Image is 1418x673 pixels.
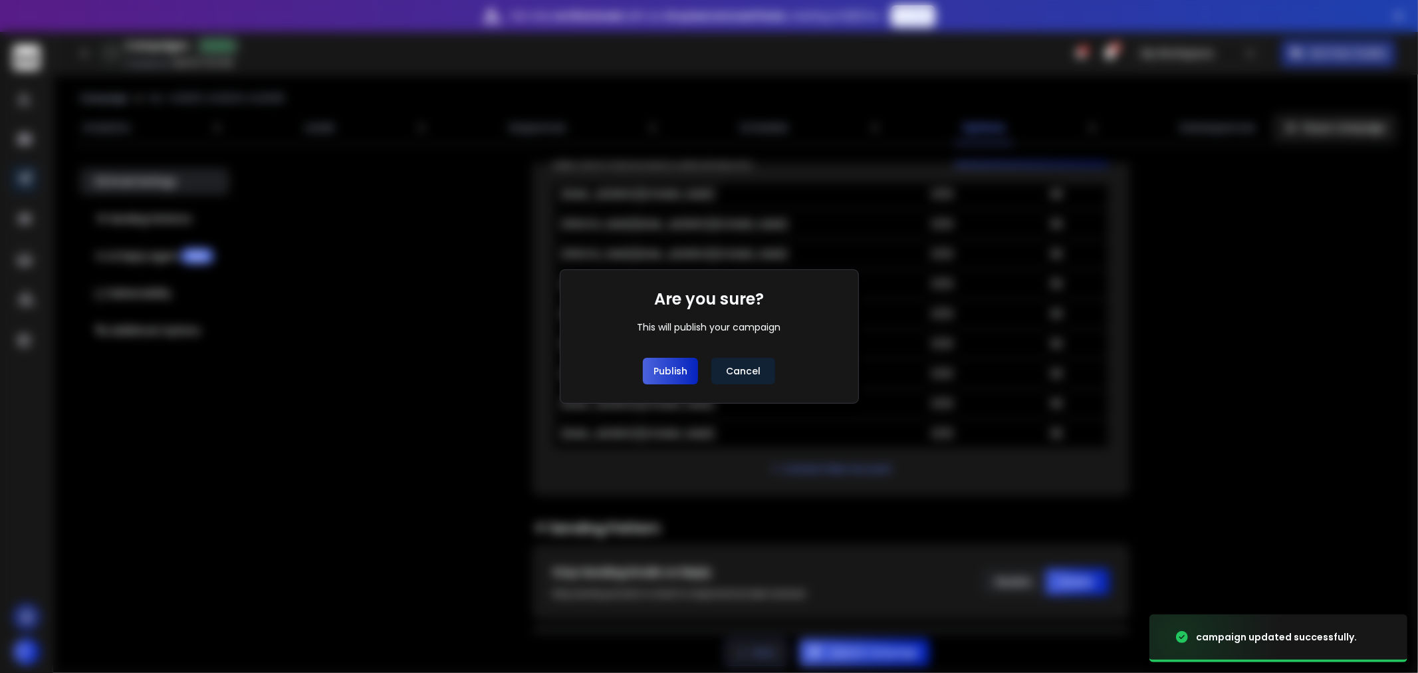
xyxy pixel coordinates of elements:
[711,358,775,384] button: Cancel
[654,289,764,310] h1: Are you sure?
[1196,630,1357,644] div: campaign updated successfully.
[638,321,781,334] div: This will publish your campaign
[643,358,698,384] button: Publish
